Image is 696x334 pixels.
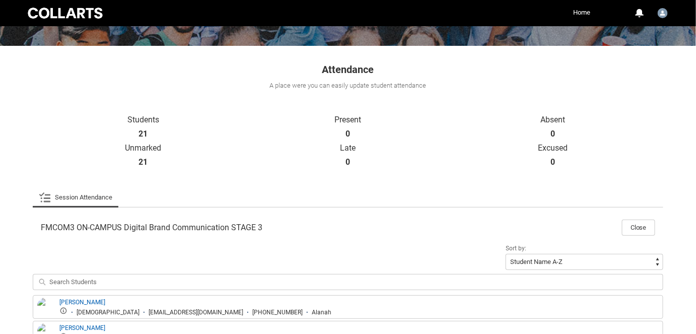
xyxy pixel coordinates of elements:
[149,309,243,316] div: [EMAIL_ADDRESS][DOMAIN_NAME]
[345,129,350,139] strong: 0
[622,220,655,236] button: Close
[32,81,664,91] div: A place were you can easily update student attendance
[39,187,112,208] a: Session Attendance
[33,274,663,290] input: Search Students
[59,324,105,331] a: [PERSON_NAME]
[658,8,668,18] img: Richard.McCoy
[506,245,526,252] span: Sort by:
[41,223,262,233] span: FMCOM3 ON-CAMPUS Digital Brand Communication STAGE 3
[41,143,246,153] p: Unmarked
[41,115,246,125] p: Students
[550,129,555,139] strong: 0
[450,143,655,153] p: Excused
[571,5,593,20] a: Home
[322,63,374,76] span: Attendance
[59,299,105,306] a: [PERSON_NAME]
[550,157,555,167] strong: 0
[138,157,148,167] strong: 21
[77,309,140,316] div: [DEMOGRAPHIC_DATA]
[37,298,53,320] img: Alanah Najdovski
[246,143,451,153] p: Late
[246,115,451,125] p: Present
[655,4,670,20] button: User Profile Richard.McCoy
[450,115,655,125] p: Absent
[345,157,350,167] strong: 0
[138,129,148,139] strong: 21
[33,187,118,208] li: Session Attendance
[252,309,303,316] div: [PHONE_NUMBER]
[312,309,331,316] div: Alanah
